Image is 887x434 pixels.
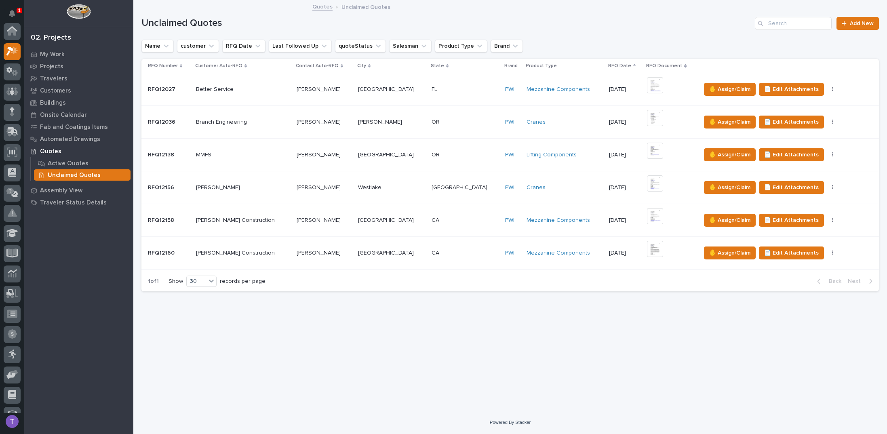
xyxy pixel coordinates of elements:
[759,214,824,227] button: 📄 Edit Attachments
[505,119,514,126] a: PWI
[196,248,276,257] p: [PERSON_NAME] Construction
[196,150,213,158] p: MMFS
[505,217,514,224] a: PWI
[432,215,441,224] p: CA
[709,248,750,258] span: ✋ Assign/Claim
[177,40,219,53] button: customer
[24,121,133,133] a: Fab and Coatings Items
[505,152,514,158] a: PWI
[527,184,546,191] a: Cranes
[709,215,750,225] span: ✋ Assign/Claim
[490,420,531,425] a: Powered By Stacker
[297,150,342,158] p: [PERSON_NAME]
[141,106,879,139] tr: RFQ12036RFQ12036 Branch EngineeringBranch Engineering [PERSON_NAME][PERSON_NAME] [PERSON_NAME][PE...
[704,116,756,129] button: ✋ Assign/Claim
[222,40,265,53] button: RFQ Date
[759,83,824,96] button: 📄 Edit Attachments
[148,248,176,257] p: RFQ12160
[358,84,415,93] p: [GEOGRAPHIC_DATA]
[148,150,176,158] p: RFQ12138
[704,148,756,161] button: ✋ Assign/Claim
[609,184,641,191] p: [DATE]
[269,40,332,53] button: Last Followed Up
[24,60,133,72] a: Projects
[40,63,63,70] p: Projects
[169,278,183,285] p: Show
[358,150,415,158] p: [GEOGRAPHIC_DATA]
[40,187,82,194] p: Assembly View
[432,248,441,257] p: CA
[609,152,641,158] p: [DATE]
[141,17,752,29] h1: Unclaimed Quotes
[709,117,750,127] span: ✋ Assign/Claim
[609,119,641,126] p: [DATE]
[148,84,177,93] p: RFQ12027
[40,87,71,95] p: Customers
[764,150,819,160] span: 📄 Edit Attachments
[358,215,415,224] p: [GEOGRAPHIC_DATA]
[40,199,107,206] p: Traveler Status Details
[31,158,133,169] a: Active Quotes
[24,184,133,196] a: Assembly View
[704,246,756,259] button: ✋ Assign/Claim
[48,160,88,167] p: Active Quotes
[836,17,879,30] a: Add New
[504,61,518,70] p: Brand
[755,17,832,30] input: Search
[824,278,841,285] span: Back
[141,73,879,106] tr: RFQ12027RFQ12027 Better ServiceBetter Service [PERSON_NAME][PERSON_NAME] [GEOGRAPHIC_DATA][GEOGRA...
[358,117,404,126] p: [PERSON_NAME]
[764,117,819,127] span: 📄 Edit Attachments
[432,84,439,93] p: FL
[358,248,415,257] p: [GEOGRAPHIC_DATA]
[141,40,174,53] button: Name
[527,86,590,93] a: Mezzanine Components
[196,84,235,93] p: Better Service
[491,40,523,53] button: Brand
[608,61,631,70] p: RFQ Date
[196,215,276,224] p: [PERSON_NAME] Construction
[148,117,177,126] p: RFQ12036
[24,84,133,97] a: Customers
[195,61,242,70] p: Customer Auto-RFQ
[764,215,819,225] span: 📄 Edit Attachments
[759,116,824,129] button: 📄 Edit Attachments
[432,183,489,191] p: [GEOGRAPHIC_DATA]
[40,75,67,82] p: Travelers
[704,83,756,96] button: ✋ Assign/Claim
[40,112,87,119] p: Onsite Calendar
[141,237,879,270] tr: RFQ12160RFQ12160 [PERSON_NAME] Construction[PERSON_NAME] Construction [PERSON_NAME][PERSON_NAME] ...
[811,278,845,285] button: Back
[24,48,133,60] a: My Work
[759,246,824,259] button: 📄 Edit Attachments
[759,148,824,161] button: 📄 Edit Attachments
[196,183,242,191] p: [PERSON_NAME]
[432,150,441,158] p: OR
[24,133,133,145] a: Automated Drawings
[431,61,444,70] p: State
[848,278,866,285] span: Next
[220,278,265,285] p: records per page
[704,214,756,227] button: ✋ Assign/Claim
[297,84,342,93] p: [PERSON_NAME]
[850,21,874,26] span: Add New
[646,61,682,70] p: RFQ Document
[141,272,165,291] p: 1 of 1
[24,97,133,109] a: Buildings
[759,181,824,194] button: 📄 Edit Attachments
[148,215,176,224] p: RFQ12158
[10,10,21,23] div: Notifications1
[505,86,514,93] a: PWI
[297,183,342,191] p: [PERSON_NAME]
[357,61,366,70] p: City
[148,183,176,191] p: RFQ12156
[296,61,339,70] p: Contact Auto-RFQ
[505,250,514,257] a: PWI
[764,84,819,94] span: 📄 Edit Attachments
[764,183,819,192] span: 📄 Edit Attachments
[148,61,178,70] p: RFQ Number
[141,204,879,237] tr: RFQ12158RFQ12158 [PERSON_NAME] Construction[PERSON_NAME] Construction [PERSON_NAME][PERSON_NAME] ...
[187,277,206,286] div: 30
[609,250,641,257] p: [DATE]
